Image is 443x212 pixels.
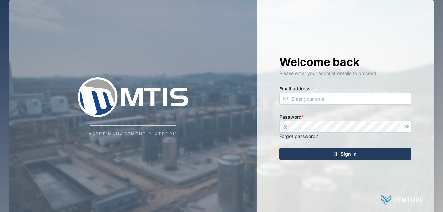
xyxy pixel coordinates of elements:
div: Please enter your account details to proceed [279,70,411,77]
label: Password [279,113,304,121]
div: Asset Management Platform [89,131,177,137]
a: Forgot password? [279,133,318,139]
span: Sign In [341,148,357,159]
input: Enter your email [279,93,411,105]
h1: Welcome back [279,55,411,69]
label: Email address [279,85,313,92]
img: Company Logo [67,77,199,117]
button: Sign In [279,148,411,160]
img: Powered by: Venturi [381,194,421,207]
